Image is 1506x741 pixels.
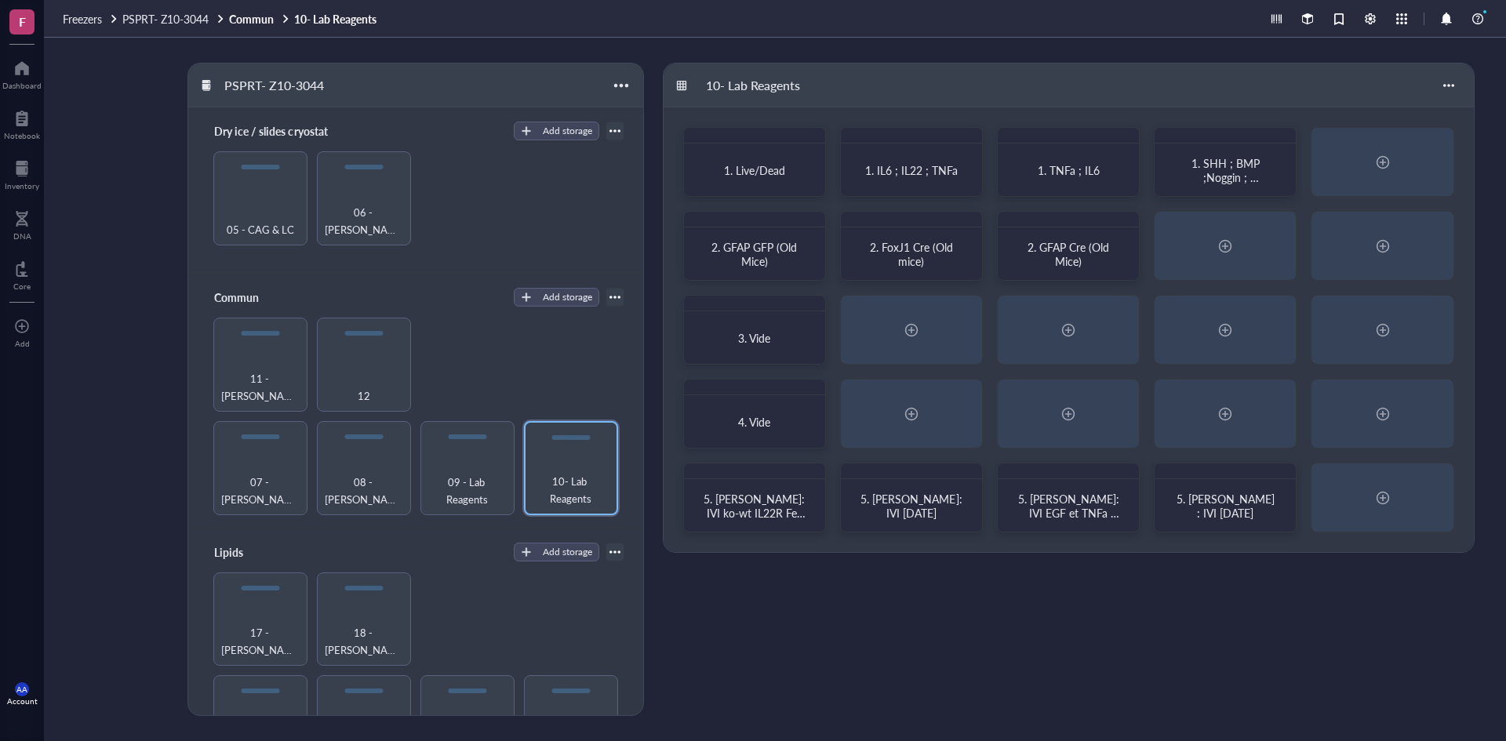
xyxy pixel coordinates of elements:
a: Commun10- Lab Reagents [229,12,380,26]
span: 1. Live/Dead [724,162,785,178]
span: 18 - [PERSON_NAME] [324,624,404,659]
span: 5. [PERSON_NAME]: IVI ko-wt IL22R Fev 2016 [704,491,808,535]
div: 10- Lab Reagents [699,72,807,99]
a: DNA [13,206,31,241]
div: Lipids [207,541,301,563]
a: Dashboard [2,56,42,90]
a: Notebook [4,106,40,140]
div: DNA [13,231,31,241]
span: 09 - Lab Reagents [427,474,507,508]
span: 12 [358,387,370,405]
button: Add storage [514,288,599,307]
span: 4. Vide [738,414,770,430]
div: Add [15,339,30,348]
a: Freezers [63,12,119,26]
span: 3. Vide [738,330,770,346]
span: 5. [PERSON_NAME] : IVI [DATE] [1177,491,1278,521]
span: F [19,12,26,31]
div: Inventory [5,181,39,191]
span: 17 - [PERSON_NAME] et [PERSON_NAME] [220,624,300,659]
span: 06 - [PERSON_NAME] [324,204,404,238]
span: 05 - CAG & LC [227,221,294,238]
span: AA [16,685,27,694]
span: 2. FoxJ1 Cre (Old mice) [870,239,956,269]
span: 1. TNFa ; IL6 [1038,162,1100,178]
div: Add storage [543,290,592,304]
div: Commun [207,286,301,308]
span: 07 - [PERSON_NAME] [220,474,300,508]
div: Notebook [4,131,40,140]
span: Freezers [63,11,102,27]
span: 11 - [PERSON_NAME] [220,370,300,405]
div: Dashboard [2,81,42,90]
div: Dry ice / slides cryostat [207,120,334,142]
div: PSPRT- Z10-3044 [217,72,331,99]
div: Add storage [543,124,592,138]
button: Add storage [514,543,599,561]
div: Account [7,696,38,706]
a: Inventory [5,156,39,191]
a: Core [13,256,31,291]
div: Core [13,282,31,291]
span: 1. IL6 ; IL22 ; TNFa [865,162,958,178]
span: 2. GFAP Cre (Old Mice) [1028,239,1112,269]
span: 5. [PERSON_NAME]: IVI [DATE] [860,491,965,521]
span: 08 - [PERSON_NAME] et Fed [324,474,404,508]
button: Add storage [514,122,599,140]
span: 2. GFAP GFP (Old Mice) [711,239,800,269]
span: PSPRT- Z10-3044 [122,11,209,27]
a: PSPRT- Z10-3044 [122,12,226,26]
div: Add storage [543,545,592,559]
span: 10- Lab Reagents [532,473,610,507]
span: 5. [PERSON_NAME]: IVI EGF et TNFa [DATE] [1018,491,1122,535]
